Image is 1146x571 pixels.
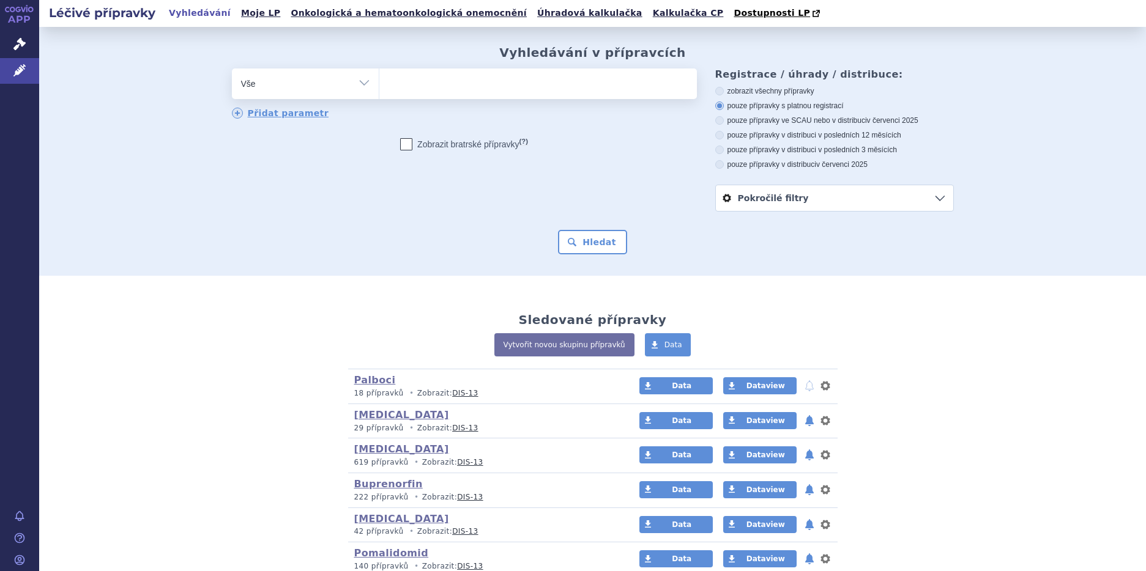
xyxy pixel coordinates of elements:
a: Data [639,481,713,498]
i: • [406,526,417,537]
i: • [411,492,422,503]
span: v červenci 2025 [867,116,918,125]
span: 29 přípravků [354,424,404,432]
span: Data [672,381,691,390]
a: DIS-13 [452,389,478,397]
a: Pomalidomid [354,547,429,559]
h2: Léčivé přípravky [39,4,165,21]
button: nastavení [819,448,832,462]
h2: Vyhledávání v přípravcích [499,45,686,60]
label: pouze přípravky s platnou registrací [715,101,954,111]
a: Přidat parametr [232,108,329,119]
span: v červenci 2025 [816,160,868,169]
span: Data [672,451,691,459]
a: Data [639,377,713,394]
span: 619 přípravků [354,458,409,466]
a: Onkologická a hematoonkologická onemocnění [287,5,530,21]
h3: Registrace / úhrady / distribuce: [715,68,954,80]
span: Dataview [746,451,785,459]
a: Buprenorfin [354,478,423,490]
p: Zobrazit: [354,388,617,399]
a: Moje LP [237,5,284,21]
a: Data [639,412,713,429]
a: Dostupnosti LP [730,5,826,22]
a: Vyhledávání [165,5,234,21]
a: Data [639,550,713,567]
a: Dataview [723,516,797,533]
a: Dataview [723,550,797,567]
a: [MEDICAL_DATA] [354,409,449,421]
a: Data [645,333,691,356]
a: DIS-13 [452,527,478,536]
button: nastavení [819,413,832,428]
button: Hledat [558,230,627,254]
a: Vytvořit novou skupinu přípravků [494,333,634,356]
span: Dataview [746,554,785,563]
a: Data [639,516,713,533]
p: Zobrazit: [354,423,617,433]
abbr: (?) [519,138,528,146]
a: DIS-13 [452,424,478,432]
a: Dataview [723,377,797,394]
a: Kalkulačka CP [649,5,727,21]
span: Dostupnosti LP [734,8,810,18]
span: 42 přípravků [354,527,404,536]
p: Zobrazit: [354,526,617,537]
button: nastavení [819,551,832,566]
span: Data [672,485,691,494]
span: 222 přípravků [354,493,409,501]
i: • [406,388,417,399]
span: Data [664,341,682,349]
span: Data [672,416,691,425]
span: Dataview [746,381,785,390]
span: Dataview [746,416,785,425]
button: notifikace [803,551,816,566]
a: [MEDICAL_DATA] [354,513,449,525]
h2: Sledované přípravky [519,312,667,327]
a: Palboci [354,374,396,386]
button: notifikace [803,378,816,393]
a: [MEDICAL_DATA] [354,443,449,455]
button: nastavení [819,517,832,532]
a: DIS-13 [457,493,483,501]
label: pouze přípravky v distribuci v posledních 3 měsících [715,145,954,155]
label: pouze přípravky ve SCAU nebo v distribuci [715,116,954,125]
span: 18 přípravků [354,389,404,397]
a: Úhradová kalkulačka [534,5,646,21]
i: • [406,423,417,433]
label: pouze přípravky v distribuci v posledních 12 měsících [715,130,954,140]
a: DIS-13 [457,458,483,466]
button: nastavení [819,482,832,497]
button: notifikace [803,517,816,532]
i: • [411,457,422,468]
p: Zobrazit: [354,457,617,468]
span: Data [672,520,691,529]
p: Zobrazit: [354,492,617,503]
button: notifikace [803,482,816,497]
a: Dataview [723,481,797,498]
span: Data [672,554,691,563]
a: Dataview [723,412,797,429]
a: DIS-13 [457,562,483,570]
a: Dataview [723,446,797,463]
label: pouze přípravky v distribuci [715,160,954,169]
span: Dataview [746,485,785,494]
a: Pokročilé filtry [716,185,953,211]
label: Zobrazit bratrské přípravky [400,138,528,150]
span: Dataview [746,520,785,529]
button: nastavení [819,378,832,393]
button: notifikace [803,448,816,462]
a: Data [639,446,713,463]
button: notifikace [803,413,816,428]
span: 140 přípravků [354,562,409,570]
label: zobrazit všechny přípravky [715,86,954,96]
